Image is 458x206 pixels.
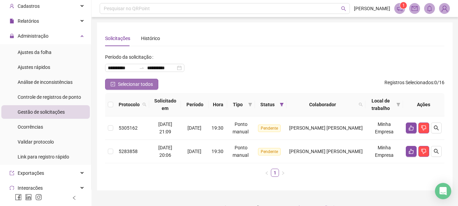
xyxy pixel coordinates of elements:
[141,35,160,42] div: Histórico
[421,125,426,131] span: dislike
[421,149,426,154] span: dislike
[233,145,248,158] span: Ponto manual
[212,149,223,154] span: 19:30
[396,102,400,107] span: filter
[434,125,439,131] span: search
[18,139,54,145] span: Validar protocolo
[279,169,287,177] li: Próxima página
[18,3,40,9] span: Cadastros
[15,194,22,201] span: facebook
[209,93,227,116] th: Hora
[233,121,248,134] span: Ponto manual
[119,125,138,131] span: 5305162
[230,101,245,108] span: Tipo
[72,195,77,200] span: left
[139,65,144,71] span: swap-right
[187,149,201,154] span: [DATE]
[18,124,43,130] span: Ocorrências
[149,93,181,116] th: Solicitado em
[409,149,414,154] span: like
[18,170,44,176] span: Exportações
[18,154,69,160] span: Link para registro rápido
[9,4,14,8] span: user-add
[263,169,271,177] li: Página anterior
[105,52,156,62] label: Período da solicitação
[365,140,403,163] td: Minha Empresa
[9,19,14,23] span: file
[18,94,81,100] span: Controle de registros de ponto
[395,96,402,113] span: filter
[426,5,433,12] span: bell
[119,101,140,108] span: Protocolo
[258,125,281,132] span: Pendente
[409,125,414,131] span: like
[141,99,148,110] span: search
[289,101,356,108] span: Colaborador
[265,171,269,175] span: left
[9,186,14,190] span: sync
[365,116,403,140] td: Minha Empresa
[280,102,284,107] span: filter
[289,149,363,154] span: [PERSON_NAME] [PERSON_NAME]
[271,169,279,177] li: 1
[119,149,138,154] span: 5283858
[359,102,363,107] span: search
[35,194,42,201] span: instagram
[18,185,43,191] span: Integrações
[105,79,158,90] button: Selecionar todos
[263,169,271,177] button: left
[278,99,285,110] span: filter
[181,93,209,116] th: Período
[111,82,115,87] span: check-square
[384,79,444,90] span: : 0 / 16
[341,6,346,11] span: search
[25,194,32,201] span: linkedin
[406,101,442,108] div: Ações
[279,169,287,177] button: right
[281,171,285,175] span: right
[368,97,394,112] span: Local de trabalho
[247,99,254,110] span: filter
[105,35,130,42] div: Solicitações
[139,65,144,71] span: to
[18,79,73,85] span: Análise de inconsistências
[158,121,172,134] span: [DATE] 21:09
[18,33,48,39] span: Administração
[258,101,277,108] span: Status
[18,64,50,70] span: Ajustes rápidos
[258,148,281,155] span: Pendente
[142,102,146,107] span: search
[9,171,14,175] span: export
[357,99,364,110] span: search
[412,5,418,12] span: mail
[187,125,201,131] span: [DATE]
[248,102,252,107] span: filter
[402,3,405,8] span: 1
[289,125,363,131] span: [PERSON_NAME] [PERSON_NAME]
[271,169,279,176] a: 1
[18,109,65,115] span: Gestão de solicitações
[434,149,439,154] span: search
[397,5,403,12] span: notification
[158,145,172,158] span: [DATE] 20:06
[400,2,407,9] sup: 1
[18,18,39,24] span: Relatórios
[354,5,390,12] span: [PERSON_NAME]
[384,80,433,85] span: Registros Selecionados
[439,3,450,14] img: 90297
[9,34,14,38] span: lock
[118,80,153,88] span: Selecionar todos
[435,183,451,199] div: Open Intercom Messenger
[212,125,223,131] span: 19:30
[18,50,52,55] span: Ajustes da folha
